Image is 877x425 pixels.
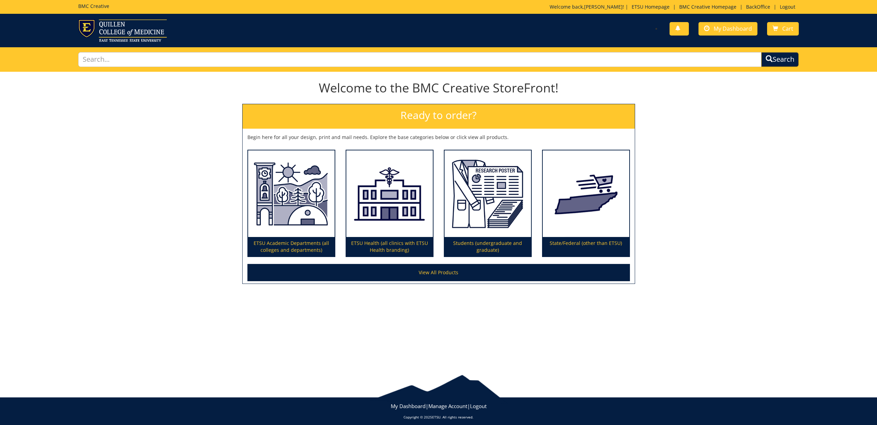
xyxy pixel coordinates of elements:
img: ETSU Academic Departments (all colleges and departments) [248,150,335,237]
p: State/Federal (other than ETSU) [543,237,629,256]
img: Students (undergraduate and graduate) [445,150,531,237]
a: BackOffice [743,3,774,10]
span: My Dashboard [714,25,752,32]
button: Search [761,52,799,67]
a: Students (undergraduate and graduate) [445,150,531,257]
img: State/Federal (other than ETSU) [543,150,629,237]
p: Welcome back, ! | | | | [550,3,799,10]
a: ETSU Health (all clinics with ETSU Health branding) [346,150,433,257]
a: Logout [470,403,487,409]
span: Cart [782,25,793,32]
a: State/Federal (other than ETSU) [543,150,629,257]
a: ETSU Academic Departments (all colleges and departments) [248,150,335,257]
a: View All Products [247,264,630,281]
h1: Welcome to the BMC Creative StoreFront! [242,81,635,95]
img: ETSU logo [78,19,167,42]
a: Cart [767,22,799,36]
a: ETSU Homepage [628,3,673,10]
a: Manage Account [428,403,467,409]
a: My Dashboard [391,403,426,409]
h2: Ready to order? [243,104,635,129]
img: ETSU Health (all clinics with ETSU Health branding) [346,150,433,237]
p: Begin here for all your design, print and mail needs. Explore the base categories below or click ... [247,134,630,141]
a: My Dashboard [698,22,757,36]
a: BMC Creative Homepage [676,3,740,10]
a: [PERSON_NAME] [584,3,623,10]
h5: BMC Creative [78,3,109,9]
input: Search... [78,52,762,67]
a: Logout [776,3,799,10]
p: Students (undergraduate and graduate) [445,237,531,256]
p: ETSU Health (all clinics with ETSU Health branding) [346,237,433,256]
a: ETSU [432,415,440,419]
p: ETSU Academic Departments (all colleges and departments) [248,237,335,256]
